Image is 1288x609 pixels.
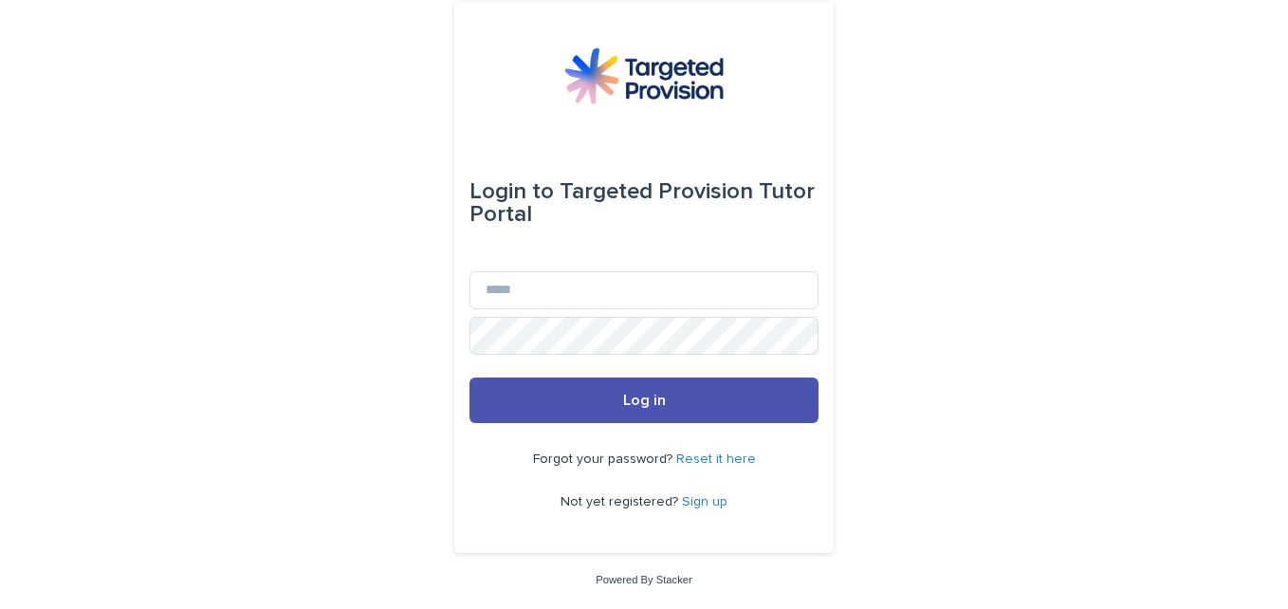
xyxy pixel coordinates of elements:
[596,574,691,585] a: Powered By Stacker
[561,495,682,508] span: Not yet registered?
[564,47,724,104] img: M5nRWzHhSzIhMunXDL62
[469,180,554,203] span: Login to
[469,165,819,241] div: Targeted Provision Tutor Portal
[469,378,819,423] button: Log in
[676,452,756,466] a: Reset it here
[533,452,676,466] span: Forgot your password?
[623,393,666,408] span: Log in
[682,495,727,508] a: Sign up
